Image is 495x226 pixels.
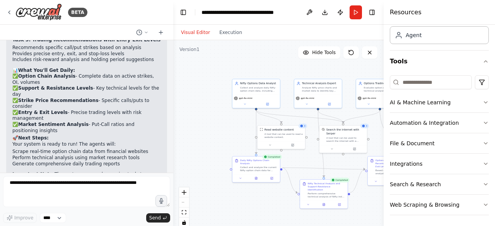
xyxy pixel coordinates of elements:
div: Crew [390,2,489,50]
h4: Resources [390,8,422,17]
button: Visual Editor [176,28,215,37]
button: Send [146,213,170,223]
div: Daily Nifty Options Chain Analysis [240,159,278,165]
div: Completed [330,178,350,182]
div: Based on the option chain analysis and technical analysis, provide specific trading recommendatio... [376,169,413,175]
g: Edge from 9daa74a0-1cd8-44ab-a6b1-b8010ad3284d to 54e8f46b-eead-4122-abf4-fdde41beb57c [282,166,297,194]
div: CompletedNifty Technical Analysis and Support-Resistance IdentificationPerform comprehensive tech... [300,179,348,209]
g: Edge from e4b52f45-0e78-4d23-9748-6bddb855b3cc to 7975fb19-e271-4dc1-b385-ded3f8ec8356 [341,110,382,123]
g: Edge from 9daa74a0-1cd8-44ab-a6b1-b8010ad3284d to 7be8a070-d624-4d05-817f-65bd5514cd89 [282,166,365,171]
strong: Important Note: [12,172,55,177]
div: A tool that can be used to read a website content. [265,133,303,139]
div: Perform comprehensive technical analysis of Nifty index to identify: - Key support and resistance... [308,192,345,198]
div: Technical Analysis ExpertAnalyze Nifty price charts and market data to identify key support and r... [294,79,342,109]
strong: Next Steps: [18,135,49,141]
div: Tools [390,72,489,221]
div: Version 1 [179,46,200,53]
li: Provides precise entry, exit, and stop-loss levels [12,51,161,57]
li: Recommends specific call/put strikes based on analysis [12,45,161,51]
li: Includes risk-reward analysis and holding period suggestions [12,57,161,63]
button: Open in side panel [333,202,346,207]
div: Collect and analyze the current Nifty option chain data for [DATE] trading session. Extract key m... [240,166,278,172]
button: Tools [390,51,489,72]
g: Edge from 8f15afbd-1425-4ec1-90aa-72c7b965432d to 7975fb19-e271-4dc1-b385-ded3f8ec8356 [316,110,345,123]
button: fit view [179,207,189,218]
img: Logo [15,3,62,21]
button: Switch to previous chat [133,28,152,37]
button: Hide left sidebar [178,7,189,18]
div: Technical Analysis Expert [302,82,340,85]
img: SerperDevTool [322,128,325,131]
div: CompletedDaily Nifty Options Chain AnalysisCollect and analyze the current Nifty option chain dat... [232,156,280,183]
li: Generate comprehensive daily trading reports [12,161,161,167]
div: 3ScrapeWebsiteToolRead website contentA tool that can be used to read a website content. [257,125,306,150]
div: Nifty Technical Analysis and Support-Resistance Identification [308,182,345,191]
p: ✅ - Complete data on active strikes, OI, volumes ✅ - Key technical levels for the day ✅ - Specifi... [12,73,161,134]
button: Improve [3,213,37,223]
button: Execution [215,28,247,37]
strong: Option Chain Analysis [18,73,75,79]
button: Hide right sidebar [367,7,377,18]
button: Open in side panel [265,176,278,180]
span: Hide Tools [312,49,336,56]
div: Read website content [265,128,294,132]
div: Collect and analyze daily Nifty option chain data, including strike prices, premiums, open intere... [240,86,278,92]
button: zoom in [179,187,189,197]
span: gpt-4o-mini [363,97,376,100]
p: Your system is ready to run! The agents will: [12,141,161,148]
g: Edge from 54e8f46b-eead-4122-abf4-fdde41beb57c to 7be8a070-d624-4d05-817f-65bd5514cd89 [350,167,365,194]
strong: Strike Price Recommendations [18,98,99,103]
button: Web Scraping & Browsing [390,195,489,215]
button: Open in side panel [343,146,365,151]
p: The system uses web scraping tools to gather market data. For the most accurate real-time data, y... [12,172,161,195]
div: Options Trading StrategistEvaluate option chain data and technical analysis to recommend specific... [356,79,404,109]
h2: 📊 [12,68,161,74]
g: Edge from 8f15afbd-1425-4ec1-90aa-72c7b965432d to 54e8f46b-eead-4122-abf4-fdde41beb57c [316,110,326,177]
div: Evaluate option chain data and technical analysis to recommend specific strike prices for call/pu... [364,86,401,92]
button: Start a new chat [155,28,167,37]
span: 3 [304,124,306,127]
div: Analyze Nifty price charts and market data to identify key support and resistance levels, trend p... [302,86,340,92]
g: Edge from f8e88c40-cfeb-4762-a69a-9bb8c66fa871 to 7975fb19-e271-4dc1-b385-ded3f8ec8356 [254,110,345,123]
div: Agent [406,31,422,39]
li: Perform technical analysis using market research tools [12,155,161,161]
li: Scrape real-time option chain data from financial websites [12,149,161,155]
div: Nifty Options Data Analyst [240,82,278,85]
h2: 🚀 [12,135,161,141]
button: Hide Tools [298,46,340,59]
div: Nifty Options Data AnalystCollect and analyze daily Nifty option chain data, including strike pri... [232,79,280,109]
div: Options Trading Recommendations with Entry-Exit LevelsBased on the option chain analysis and tech... [367,156,416,186]
strong: Entry & Exit Levels [18,110,68,115]
button: View output [248,176,264,180]
div: Completed [262,155,282,159]
button: Open in side panel [256,102,278,106]
span: 3 [366,124,367,127]
div: 3SerperDevToolSearch the internet with SerperA tool that can be used to search the internet with ... [319,125,367,153]
div: Options Trading Strategist [364,82,401,85]
div: Options Trading Recommendations with Entry-Exit Levels [376,159,413,168]
g: Edge from f8e88c40-cfeb-4762-a69a-9bb8c66fa871 to 74459ebe-494c-40c3-bf47-5e81a9137cb3 [254,110,283,123]
button: View output [316,202,332,207]
button: Open in side panel [282,143,304,147]
span: gpt-4o-mini [239,97,253,100]
strong: Support & Resistance Levels [18,85,93,91]
button: Integrations [390,154,489,174]
div: A tool that can be used to search the internet with a search_query. Supports different search typ... [326,136,365,143]
button: File & Document [390,133,489,153]
strong: Market Sentiment Analysis [18,122,89,127]
div: BETA [68,8,87,17]
button: AI & Machine Learning [390,92,489,112]
button: Click to speak your automation idea [155,195,167,207]
button: Search & Research [390,174,489,194]
strong: What You'll Get Daily: [18,68,75,73]
button: Automation & Integration [390,113,489,133]
strong: Task 3: Trading Recommendations with Entry-Exit Levels [12,37,160,42]
img: ScrapeWebsiteTool [260,128,263,131]
g: Edge from f8e88c40-cfeb-4762-a69a-9bb8c66fa871 to 9daa74a0-1cd8-44ab-a6b1-b8010ad3284d [254,110,258,154]
nav: breadcrumb [201,8,288,16]
span: Send [149,215,161,221]
span: Improve [14,215,33,221]
span: gpt-4o-mini [301,97,314,100]
button: Open in side panel [318,102,340,106]
div: Search the internet with Serper [326,128,365,136]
